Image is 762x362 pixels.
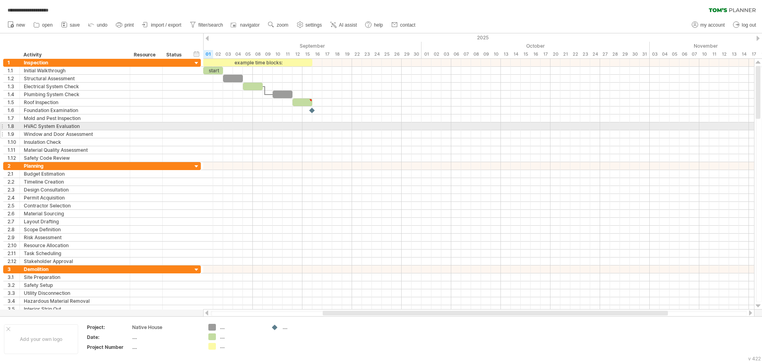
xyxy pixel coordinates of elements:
[441,50,451,58] div: Friday, 3 October 2025
[302,50,312,58] div: Monday, 15 September 2025
[749,50,759,58] div: Monday, 17 November 2025
[8,99,19,106] div: 1.5
[223,50,233,58] div: Wednesday, 3 September 2025
[23,51,125,59] div: Activity
[312,50,322,58] div: Tuesday, 16 September 2025
[97,22,108,28] span: undo
[263,50,273,58] div: Tuesday, 9 September 2025
[590,50,600,58] div: Friday, 24 October 2025
[8,114,19,122] div: 1.7
[389,20,418,30] a: contact
[134,51,158,59] div: Resource
[541,50,550,58] div: Friday, 17 October 2025
[451,50,461,58] div: Monday, 6 October 2025
[421,50,431,58] div: Wednesday, 1 October 2025
[8,178,19,186] div: 2.2
[24,234,126,241] div: Risk Assessment
[203,50,213,58] div: Monday, 1 September 2025
[8,305,19,313] div: 3.5
[8,186,19,194] div: 2.3
[203,59,312,66] div: example time blocks:
[471,50,481,58] div: Wednesday, 8 October 2025
[374,22,383,28] span: help
[339,22,357,28] span: AI assist
[16,22,25,28] span: new
[229,20,262,30] a: navigator
[24,59,126,66] div: Inspection
[114,20,136,30] a: print
[220,333,263,340] div: ....
[491,50,501,58] div: Friday, 10 October 2025
[253,50,263,58] div: Monday, 8 September 2025
[87,334,131,341] div: Date:
[24,67,126,74] div: Initial Walkthrough
[362,50,372,58] div: Tuesday, 23 September 2025
[132,344,199,350] div: ....
[188,20,225,30] a: filter/search
[24,226,126,233] div: Scope Definition
[203,67,223,74] div: start
[501,50,511,58] div: Monday, 13 October 2025
[8,67,19,74] div: 1.1
[699,50,709,58] div: Monday, 10 November 2025
[151,22,181,28] span: import / export
[24,194,126,201] div: Permit Acquisition
[690,20,727,30] a: my account
[166,51,184,59] div: Status
[8,226,19,233] div: 2.8
[8,59,19,66] div: 1
[400,22,416,28] span: contact
[481,50,491,58] div: Thursday, 9 October 2025
[700,22,725,28] span: my account
[24,281,126,289] div: Safety Setup
[283,50,292,58] div: Thursday, 11 September 2025
[392,50,402,58] div: Friday, 26 September 2025
[570,50,580,58] div: Wednesday, 22 October 2025
[679,50,689,58] div: Thursday, 6 November 2025
[87,324,131,331] div: Project:
[742,22,756,28] span: log out
[322,50,332,58] div: Wednesday, 17 September 2025
[198,22,223,28] span: filter/search
[670,50,679,58] div: Wednesday, 5 November 2025
[328,20,359,30] a: AI assist
[8,91,19,98] div: 1.4
[412,50,421,58] div: Tuesday, 30 September 2025
[6,20,27,30] a: new
[213,50,223,58] div: Tuesday, 2 September 2025
[8,265,19,273] div: 3
[550,50,560,58] div: Monday, 20 October 2025
[332,50,342,58] div: Thursday, 18 September 2025
[739,50,749,58] div: Friday, 14 November 2025
[87,344,131,350] div: Project Number
[511,50,521,58] div: Tuesday, 14 October 2025
[531,50,541,58] div: Thursday, 16 October 2025
[8,170,19,178] div: 2.1
[8,281,19,289] div: 3.2
[8,210,19,217] div: 2.6
[273,50,283,58] div: Wednesday, 10 September 2025
[560,50,570,58] div: Tuesday, 21 October 2025
[421,42,650,50] div: October 2025
[132,334,199,341] div: ....
[243,50,253,58] div: Friday, 5 September 2025
[8,162,19,170] div: 2
[24,218,126,225] div: Layout Drafting
[70,22,80,28] span: save
[8,273,19,281] div: 3.1
[24,289,126,297] div: Utility Disconnection
[689,50,699,58] div: Friday, 7 November 2025
[24,297,126,305] div: Hazardous Material Removal
[8,289,19,297] div: 3.3
[220,343,263,350] div: ....
[266,20,291,30] a: zoom
[731,20,758,30] a: log out
[24,273,126,281] div: Site Preparation
[31,20,55,30] a: open
[352,50,362,58] div: Monday, 22 September 2025
[86,20,110,30] a: undo
[8,154,19,162] div: 1.12
[24,170,126,178] div: Budget Estimation
[660,50,670,58] div: Tuesday, 4 November 2025
[4,324,78,354] div: Add your own logo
